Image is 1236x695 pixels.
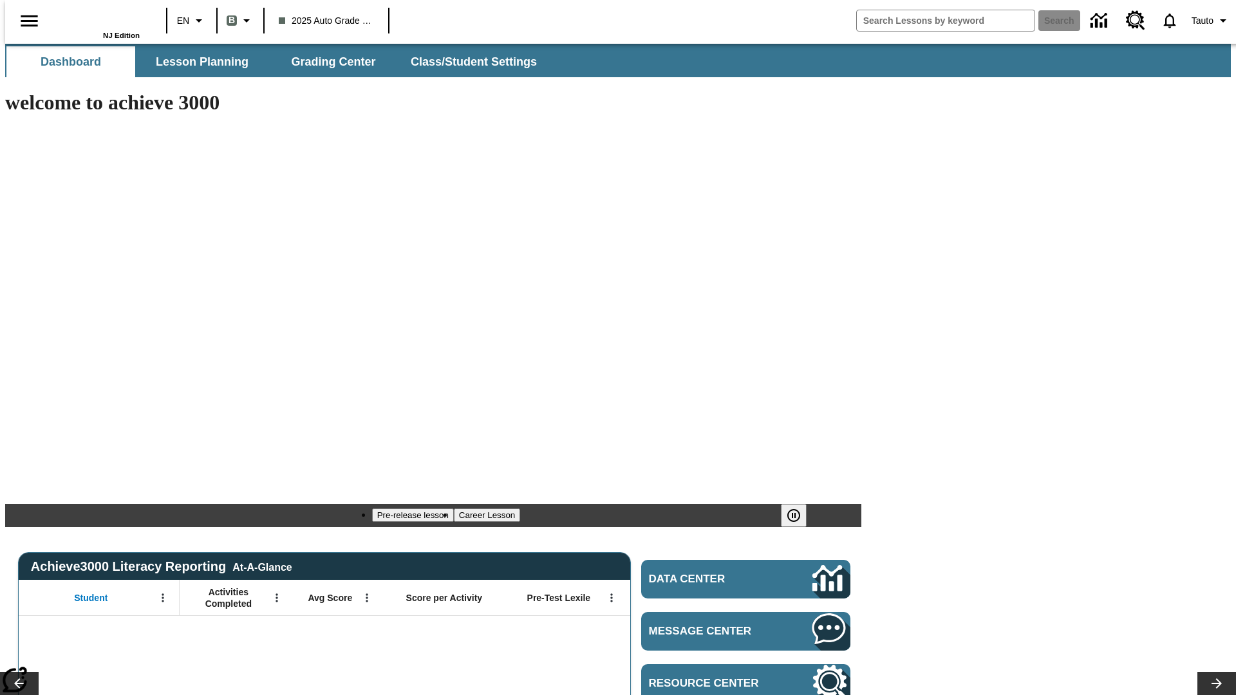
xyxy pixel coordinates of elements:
[1118,3,1153,38] a: Resource Center, Will open in new tab
[6,46,135,77] button: Dashboard
[781,504,807,527] button: Pause
[406,592,483,604] span: Score per Activity
[269,46,398,77] button: Grading Center
[103,32,140,39] span: NJ Edition
[649,677,774,690] span: Resource Center
[649,573,769,586] span: Data Center
[153,588,173,607] button: Open Menu
[5,44,1231,77] div: SubNavbar
[186,586,271,609] span: Activities Completed
[1153,4,1186,37] a: Notifications
[177,14,189,28] span: EN
[56,5,140,39] div: Home
[138,46,267,77] button: Lesson Planning
[357,588,377,607] button: Open Menu
[156,55,248,69] span: Lesson Planning
[232,559,292,573] div: At-A-Glance
[171,9,212,32] button: Language: EN, Select a language
[527,592,591,604] span: Pre-Test Lexile
[74,592,108,604] span: Student
[5,91,861,115] h1: welcome to achieve 3000
[400,46,547,77] button: Class/Student Settings
[372,508,454,522] button: Slide 1 Pre-release lesson
[649,625,774,638] span: Message Center
[291,55,375,69] span: Grading Center
[56,6,140,32] a: Home
[781,504,819,527] div: Pause
[279,14,374,28] span: 2025 Auto Grade 1 B
[221,9,259,32] button: Boost Class color is gray green. Change class color
[602,588,621,607] button: Open Menu
[641,560,850,598] a: Data Center
[31,559,292,574] span: Achieve3000 Literacy Reporting
[1083,3,1118,39] a: Data Center
[1197,672,1236,695] button: Lesson carousel, Next
[454,508,520,522] button: Slide 2 Career Lesson
[641,612,850,651] a: Message Center
[229,12,235,28] span: B
[10,2,48,40] button: Open side menu
[1186,9,1236,32] button: Profile/Settings
[1192,14,1213,28] span: Tauto
[41,55,101,69] span: Dashboard
[308,592,352,604] span: Avg Score
[857,10,1035,31] input: search field
[5,46,548,77] div: SubNavbar
[411,55,537,69] span: Class/Student Settings
[267,588,286,607] button: Open Menu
